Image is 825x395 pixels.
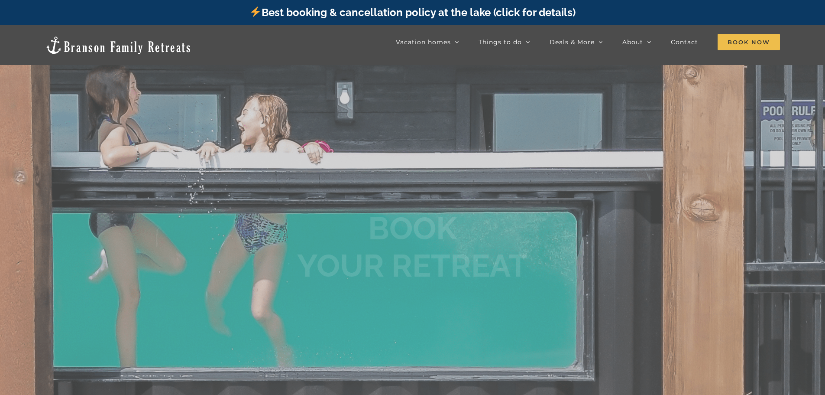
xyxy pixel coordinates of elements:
img: Branson Family Retreats Logo [45,36,192,55]
a: Book Now [718,33,780,51]
span: Contact [671,39,698,45]
a: Things to do [479,33,530,51]
span: Book Now [718,34,780,50]
span: Vacation homes [396,39,451,45]
a: About [622,33,651,51]
a: Vacation homes [396,33,459,51]
a: Contact [671,33,698,51]
a: Deals & More [550,33,603,51]
span: Things to do [479,39,522,45]
span: About [622,39,643,45]
a: Best booking & cancellation policy at the lake (click for details) [249,6,575,19]
span: Deals & More [550,39,595,45]
nav: Main Menu [396,33,780,51]
b: BOOK YOUR RETREAT [297,209,528,284]
img: ⚡️ [250,7,261,17]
